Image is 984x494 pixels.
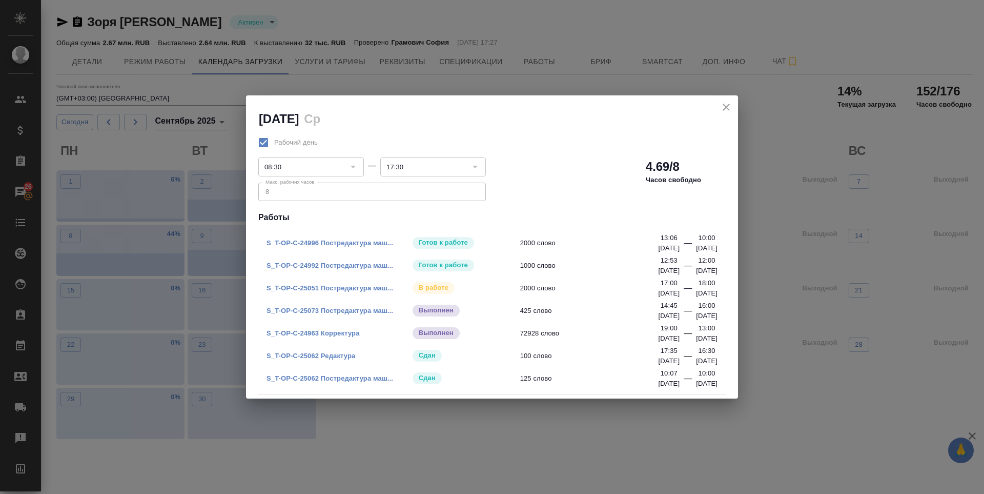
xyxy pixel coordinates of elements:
[658,311,680,321] p: [DATE]
[646,175,701,185] p: Часов свободно
[520,351,665,361] span: 100 слово
[699,346,715,356] p: 16:30
[684,372,692,389] div: —
[658,356,680,366] p: [DATE]
[658,379,680,389] p: [DATE]
[646,159,680,175] h2: 4.69/8
[266,262,393,269] a: S_T-OP-C-24992 Постредактура маш...
[266,374,393,382] a: S_T-OP-C-25062 Постредактура маш...
[696,356,717,366] p: [DATE]
[419,373,436,383] p: Сдан
[658,243,680,253] p: [DATE]
[696,379,717,389] p: [DATE]
[520,261,665,271] span: 1000 слово
[661,233,678,243] p: 13:06
[520,283,665,293] span: 2000 слово
[661,278,678,288] p: 17:00
[266,239,393,247] a: S_T-OP-C-24996 Постредактура маш...
[520,306,665,316] span: 425 слово
[684,260,692,276] div: —
[368,160,376,172] div: —
[719,100,734,115] button: close
[661,346,678,356] p: 17:35
[696,311,717,321] p: [DATE]
[419,283,448,293] p: В работе
[520,238,665,248] span: 2000 слово
[699,233,715,243] p: 10:00
[699,301,715,311] p: 16:00
[259,112,299,126] h2: [DATE]
[699,255,715,266] p: 12:00
[419,350,436,361] p: Сдан
[696,243,717,253] p: [DATE]
[661,255,678,266] p: 12:53
[304,112,320,126] h2: Ср
[661,323,678,333] p: 19:00
[274,137,318,148] span: Рабочий день
[266,284,393,292] a: S_T-OP-C-25051 Постредактура маш...
[419,260,468,270] p: Готов к работе
[684,327,692,344] div: —
[520,328,665,339] span: 72928 слово
[696,288,717,299] p: [DATE]
[658,266,680,276] p: [DATE]
[266,307,393,314] a: S_T-OP-C-25073 Постредактура маш...
[699,278,715,288] p: 18:00
[684,282,692,299] div: —
[684,237,692,253] div: —
[684,350,692,366] div: —
[696,266,717,276] p: [DATE]
[661,368,678,379] p: 10:07
[258,211,726,224] h4: Работы
[699,368,715,379] p: 10:00
[699,323,715,333] p: 13:00
[419,238,468,248] p: Готов к работе
[658,288,680,299] p: [DATE]
[696,333,717,344] p: [DATE]
[266,352,355,360] a: S_T-OP-C-25062 Редактура
[661,301,678,311] p: 14:45
[419,305,454,315] p: Выполнен
[419,328,454,338] p: Выполнен
[684,305,692,321] div: —
[658,333,680,344] p: [DATE]
[266,329,360,337] a: S_T-OP-C-24963 Корректура
[520,373,665,384] span: 125 слово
